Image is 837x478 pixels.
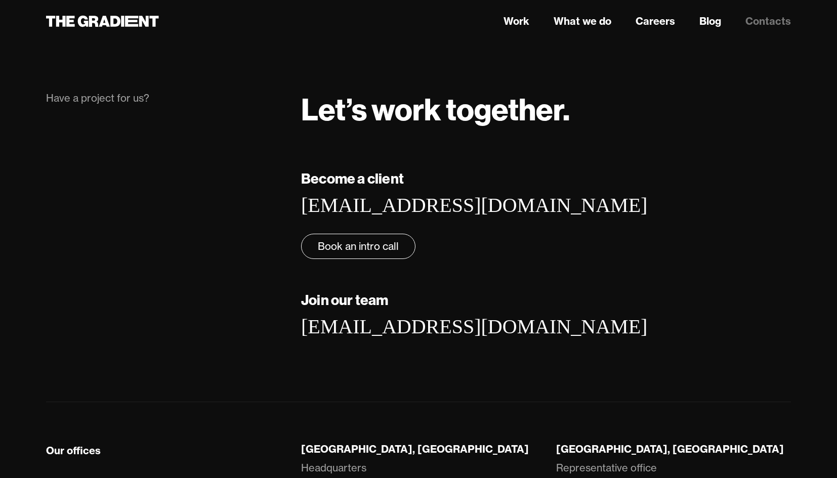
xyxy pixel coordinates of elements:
a: [EMAIL_ADDRESS][DOMAIN_NAME]‍ [301,194,647,216]
a: Contacts [745,14,791,29]
div: Headquarters [301,460,366,476]
strong: Join our team [301,291,389,309]
strong: Let’s work together. [301,90,570,128]
div: Representative office [556,460,657,476]
a: Careers [636,14,675,29]
a: Work [504,14,529,29]
div: [GEOGRAPHIC_DATA], [GEOGRAPHIC_DATA] [301,443,536,456]
div: Our offices [46,444,101,457]
a: Book an intro call [301,234,415,259]
strong: Become a client [301,169,404,187]
strong: [GEOGRAPHIC_DATA], [GEOGRAPHIC_DATA] [556,443,784,455]
a: What we do [554,14,611,29]
a: [EMAIL_ADDRESS][DOMAIN_NAME] [301,315,647,338]
div: Have a project for us? [46,91,281,105]
a: Blog [699,14,721,29]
